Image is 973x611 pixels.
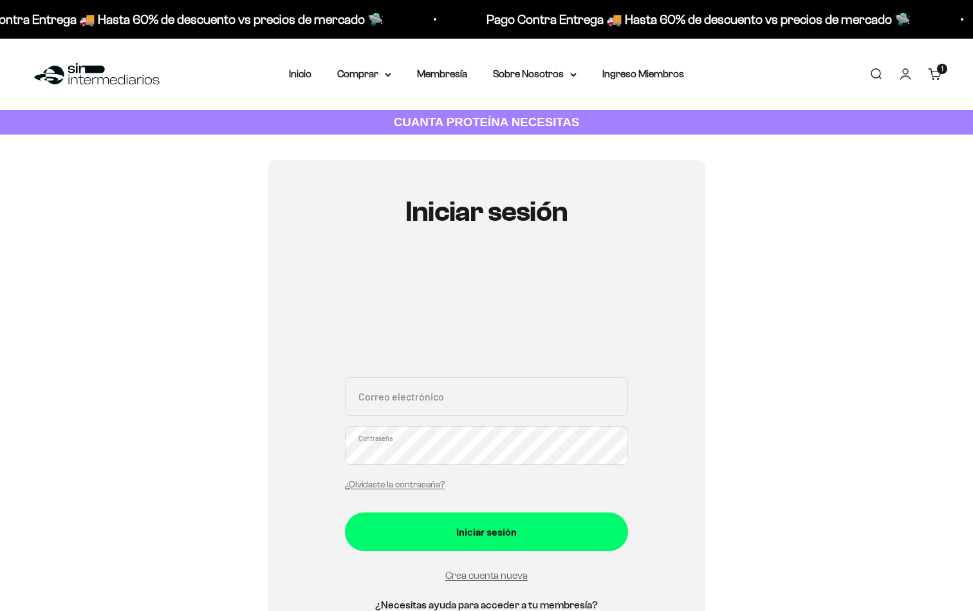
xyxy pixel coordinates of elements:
summary: Comprar [337,66,391,82]
div: Iniciar sesión [371,523,602,540]
button: Iniciar sesión [345,512,628,551]
summary: Sobre Nosotros [493,66,577,82]
iframe: Social Login Buttons [345,265,628,362]
h1: Iniciar sesión [345,196,628,227]
strong: CUANTA PROTEÍNA NECESITAS [394,115,580,129]
span: 1 [941,66,943,72]
p: Pago Contra Entrega 🚚 Hasta 60% de descuento vs precios de mercado 🛸 [476,9,900,30]
a: Crea cuenta nueva [445,570,528,581]
a: Membresía [417,68,467,79]
a: Ingreso Miembros [602,68,684,79]
a: Inicio [289,68,311,79]
a: ¿Olvidaste la contraseña? [345,480,445,489]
